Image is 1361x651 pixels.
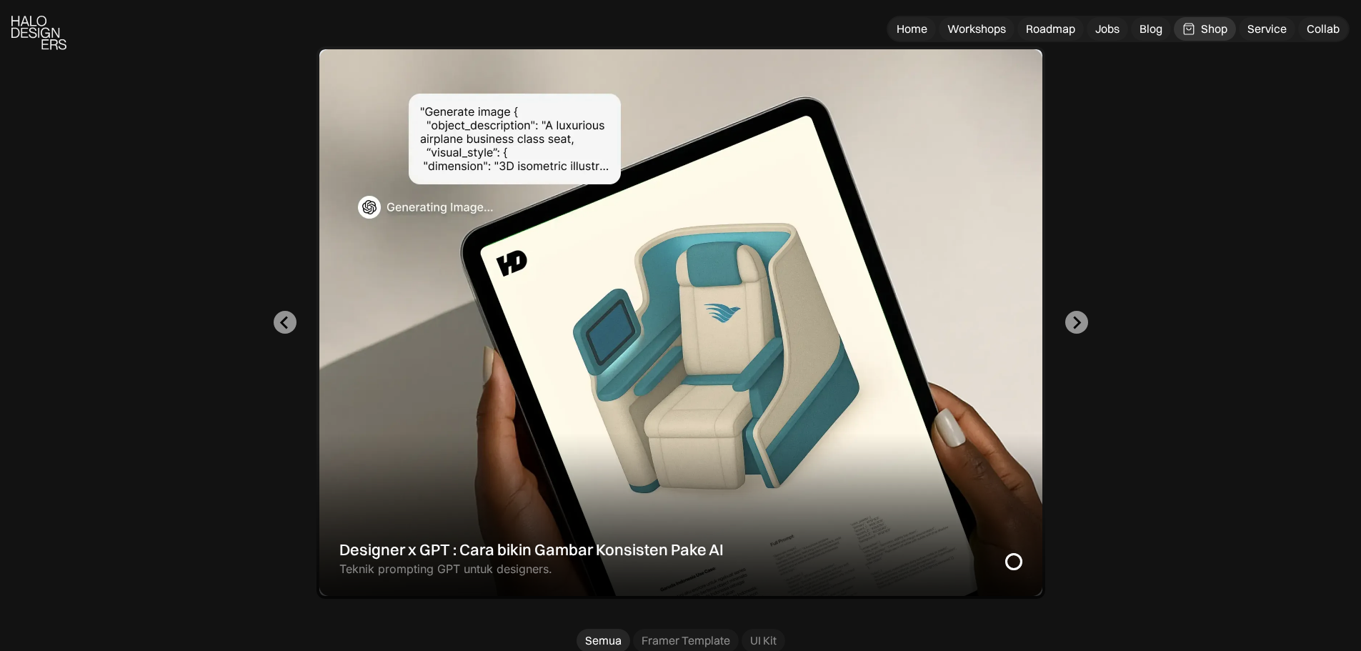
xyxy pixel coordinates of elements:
[1017,17,1084,41] a: Roadmap
[642,633,730,648] div: Framer Template
[1095,21,1120,36] div: Jobs
[947,21,1006,36] div: Workshops
[888,17,936,41] a: Home
[1247,21,1287,36] div: Service
[274,311,296,334] button: Previous slide
[897,21,927,36] div: Home
[1174,17,1236,41] a: Shop
[316,46,1045,599] div: 1 of 2
[1307,21,1340,36] div: Collab
[1239,17,1295,41] a: Service
[1298,17,1348,41] a: Collab
[939,17,1014,41] a: Workshops
[1065,311,1088,334] button: Go to first slide
[1026,21,1075,36] div: Roadmap
[750,633,777,648] div: UI Kit
[1201,21,1227,36] div: Shop
[1087,17,1128,41] a: Jobs
[1131,17,1171,41] a: Blog
[585,633,622,648] div: Semua
[1140,21,1162,36] div: Blog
